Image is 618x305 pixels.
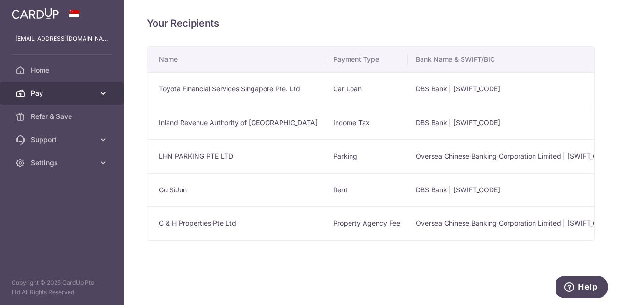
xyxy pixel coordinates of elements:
[147,139,325,173] td: LHN PARKING PTE LTD
[31,65,95,75] span: Home
[556,276,608,300] iframe: Opens a widget where you can find more information
[325,206,408,240] td: Property Agency Fee
[147,72,325,106] td: Toyota Financial Services Singapore Pte. Ltd
[325,72,408,106] td: Car Loan
[147,106,325,140] td: Inland Revenue Authority of [GEOGRAPHIC_DATA]
[325,106,408,140] td: Income Tax
[147,47,325,72] th: Name
[12,8,59,19] img: CardUp
[147,173,325,207] td: Gu SiJun
[15,34,108,44] p: [EMAIL_ADDRESS][DOMAIN_NAME]
[31,135,95,145] span: Support
[31,158,95,168] span: Settings
[325,173,408,207] td: Rent
[325,139,408,173] td: Parking
[147,206,325,240] td: C & H Properties Pte Ltd
[31,112,95,121] span: Refer & Save
[31,88,95,98] span: Pay
[325,47,408,72] th: Payment Type
[147,15,595,31] h4: Your Recipients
